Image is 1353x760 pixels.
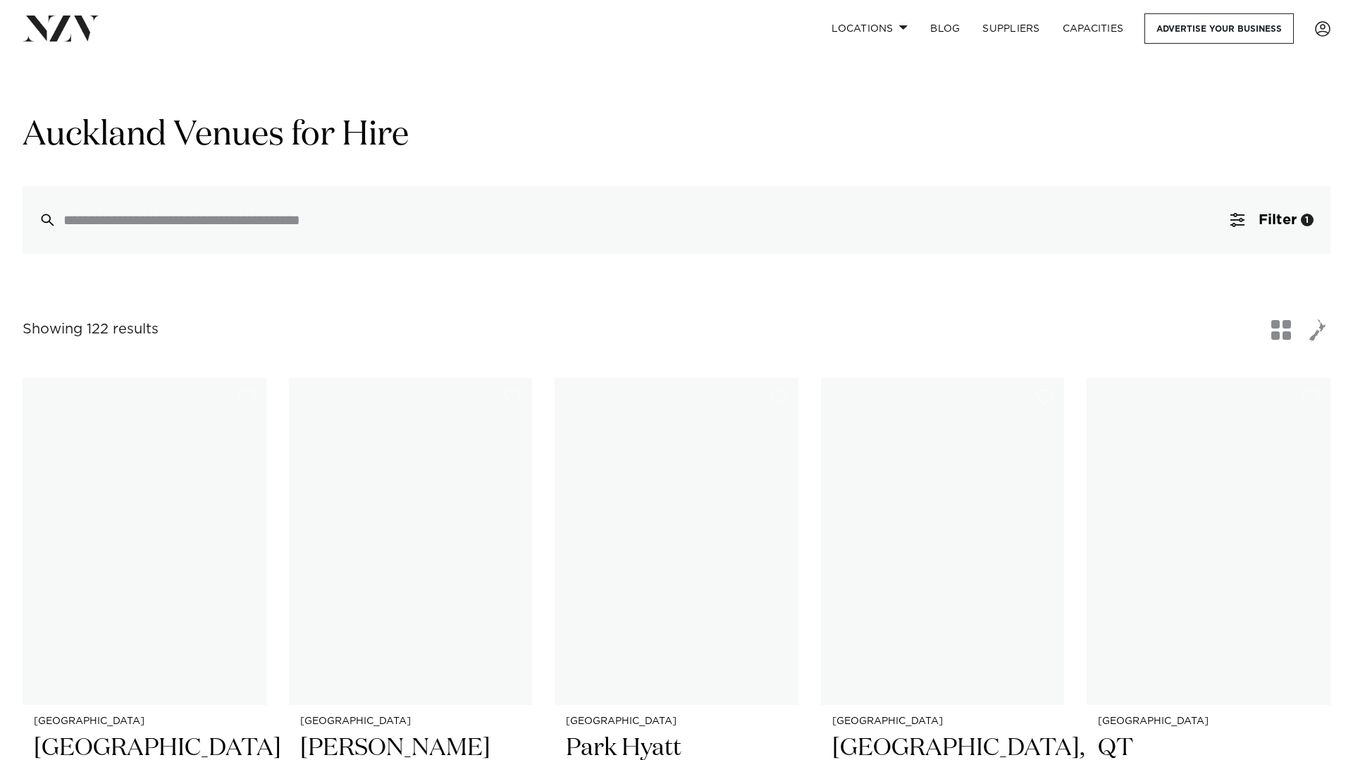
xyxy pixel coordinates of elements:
button: Filter1 [1213,186,1330,254]
span: Filter [1259,213,1297,227]
a: Locations [820,13,919,44]
small: [GEOGRAPHIC_DATA] [1098,716,1319,727]
a: Advertise your business [1144,13,1294,44]
div: Showing 122 results [23,319,159,341]
a: Capacities [1051,13,1135,44]
small: [GEOGRAPHIC_DATA] [832,716,1054,727]
small: [GEOGRAPHIC_DATA] [300,716,521,727]
small: [GEOGRAPHIC_DATA] [566,716,787,727]
div: 1 [1301,214,1314,226]
small: [GEOGRAPHIC_DATA] [34,716,255,727]
img: nzv-logo.png [23,16,99,41]
a: BLOG [919,13,971,44]
h1: Auckland Venues for Hire [23,114,1330,158]
a: SUPPLIERS [971,13,1051,44]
